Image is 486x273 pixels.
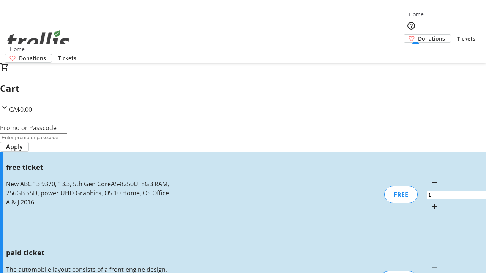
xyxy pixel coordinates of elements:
span: Donations [19,54,46,62]
a: Donations [5,54,52,63]
button: Cart [404,43,419,58]
a: Donations [404,34,451,43]
span: CA$0.00 [9,105,32,114]
div: New ABC 13 9370, 13.3, 5th Gen CoreA5-8250U, 8GB RAM, 256GB SSD, power UHD Graphics, OS 10 Home, ... [6,179,172,207]
a: Tickets [451,35,481,42]
span: Tickets [457,35,475,42]
span: Apply [6,142,23,151]
span: Home [409,10,424,18]
h3: free ticket [6,162,172,173]
a: Home [5,45,29,53]
a: Home [404,10,428,18]
a: Tickets [52,54,82,62]
div: FREE [384,186,418,203]
span: Home [10,45,25,53]
button: Decrement by one [427,175,442,190]
span: Tickets [58,54,76,62]
button: Increment by one [427,199,442,214]
h3: paid ticket [6,247,172,258]
span: Donations [418,35,445,42]
button: Help [404,18,419,33]
img: Orient E2E Organization oLZarfd70T's Logo [5,22,72,60]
